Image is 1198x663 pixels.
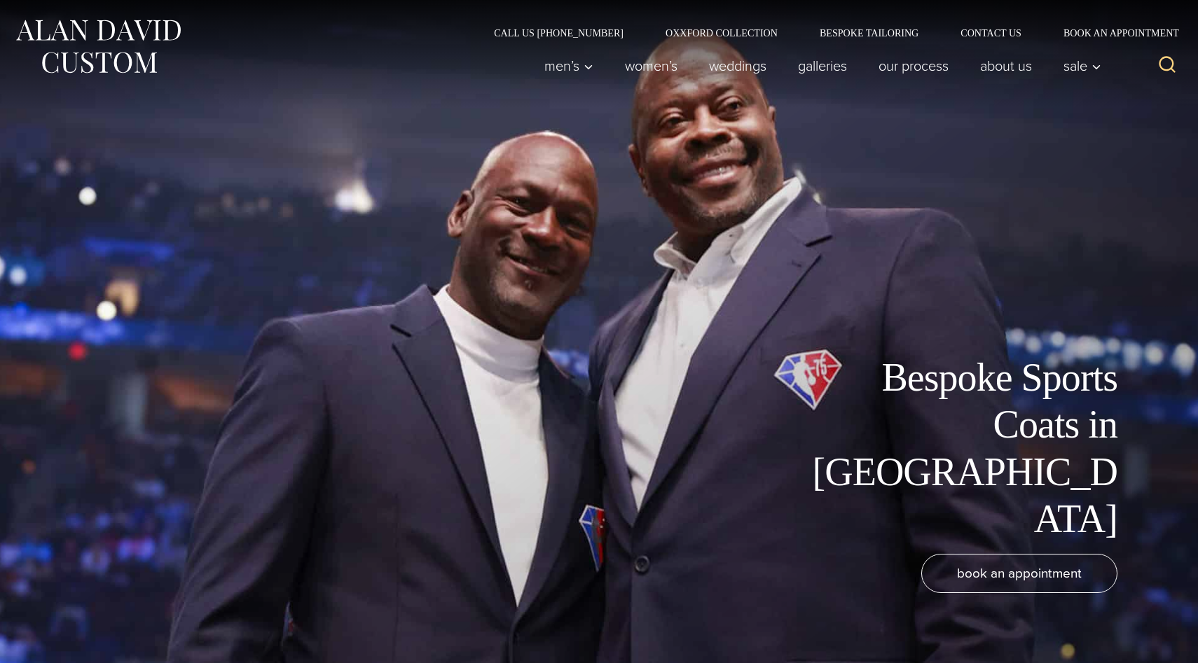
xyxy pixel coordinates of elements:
[921,554,1117,593] a: book an appointment
[544,59,593,73] span: Men’s
[1063,59,1101,73] span: Sale
[939,28,1042,38] a: Contact Us
[799,28,939,38] a: Bespoke Tailoring
[1150,49,1184,83] button: View Search Form
[473,28,645,38] a: Call Us [PHONE_NUMBER]
[783,52,863,80] a: Galleries
[863,52,965,80] a: Our Process
[957,563,1082,583] span: book an appointment
[1042,28,1184,38] a: Book an Appointment
[645,28,799,38] a: Oxxford Collection
[694,52,783,80] a: weddings
[610,52,694,80] a: Women’s
[14,15,182,78] img: Alan David Custom
[965,52,1048,80] a: About Us
[802,354,1117,543] h1: Bespoke Sports Coats in [GEOGRAPHIC_DATA]
[473,28,1184,38] nav: Secondary Navigation
[529,52,1109,80] nav: Primary Navigation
